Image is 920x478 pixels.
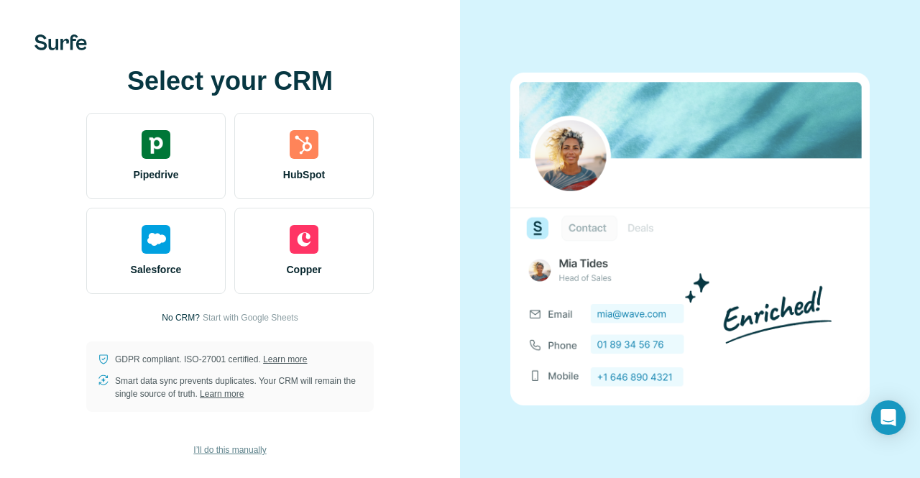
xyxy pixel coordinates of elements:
img: salesforce's logo [142,225,170,254]
a: Learn more [200,389,244,399]
span: HubSpot [283,167,325,182]
p: Smart data sync prevents duplicates. Your CRM will remain the single source of truth. [115,374,362,400]
span: I’ll do this manually [193,443,266,456]
span: Copper [287,262,322,277]
div: Open Intercom Messenger [871,400,906,435]
img: Surfe's logo [34,35,87,50]
button: I’ll do this manually [183,439,276,461]
span: Salesforce [131,262,182,277]
img: copper's logo [290,225,318,254]
span: Pipedrive [133,167,178,182]
img: pipedrive's logo [142,130,170,159]
button: Start with Google Sheets [203,311,298,324]
p: No CRM? [162,311,200,324]
h1: Select your CRM [86,67,374,96]
img: hubspot's logo [290,130,318,159]
p: GDPR compliant. ISO-27001 certified. [115,353,307,366]
a: Learn more [263,354,307,364]
img: none image [510,73,870,405]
